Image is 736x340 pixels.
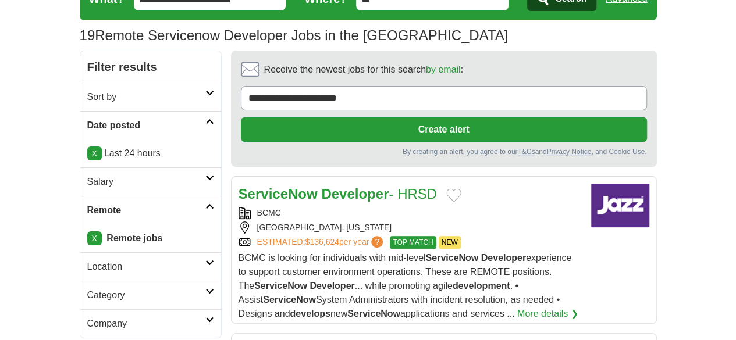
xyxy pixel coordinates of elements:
[239,207,582,219] div: BCMC
[321,186,389,202] strong: Developer
[80,309,221,338] a: Company
[87,146,102,160] a: X
[80,51,221,83] h2: Filter results
[87,175,205,189] h2: Salary
[481,253,526,263] strong: Developer
[80,196,221,224] a: Remote
[239,221,582,234] div: [GEOGRAPHIC_DATA], [US_STATE]
[87,231,102,245] a: X
[106,233,162,243] strong: Remote jobs
[425,253,478,263] strong: ServiceNow
[264,63,463,77] span: Receive the newest jobs for this search :
[87,260,205,274] h2: Location
[263,295,316,305] strong: ServiceNow
[310,281,354,291] strong: Developer
[87,119,205,133] h2: Date posted
[591,184,649,227] img: Company logo
[87,90,205,104] h2: Sort by
[87,288,205,302] h2: Category
[239,186,437,202] a: ServiceNow Developer- HRSD
[305,237,339,246] span: $136,624
[517,148,535,156] a: T&Cs
[446,188,461,202] button: Add to favorite jobs
[80,27,509,43] h1: Remote Servicenow Developer Jobs in the [GEOGRAPHIC_DATA]
[239,253,572,318] span: BCMC is looking for individuals with mid-level experience to support customer environment operati...
[254,281,307,291] strong: ServiceNow
[347,309,400,318] strong: ServiceNow
[426,65,461,74] a: by email
[241,117,647,142] button: Create alert
[546,148,591,156] a: Privacy Notice
[80,25,95,46] span: 19
[453,281,510,291] strong: development
[87,317,205,331] h2: Company
[87,203,205,217] h2: Remote
[87,146,214,160] p: Last 24 hours
[80,281,221,309] a: Category
[257,236,386,249] a: ESTIMATED:$136,624per year?
[80,252,221,281] a: Location
[80,83,221,111] a: Sort by
[80,167,221,196] a: Salary
[371,236,383,248] span: ?
[517,307,578,321] a: More details ❯
[390,236,436,249] span: TOP MATCH
[80,111,221,139] a: Date posted
[290,309,330,318] strong: develops
[439,236,461,249] span: NEW
[241,146,647,157] div: By creating an alert, you agree to our and , and Cookie Use.
[239,186,318,202] strong: ServiceNow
